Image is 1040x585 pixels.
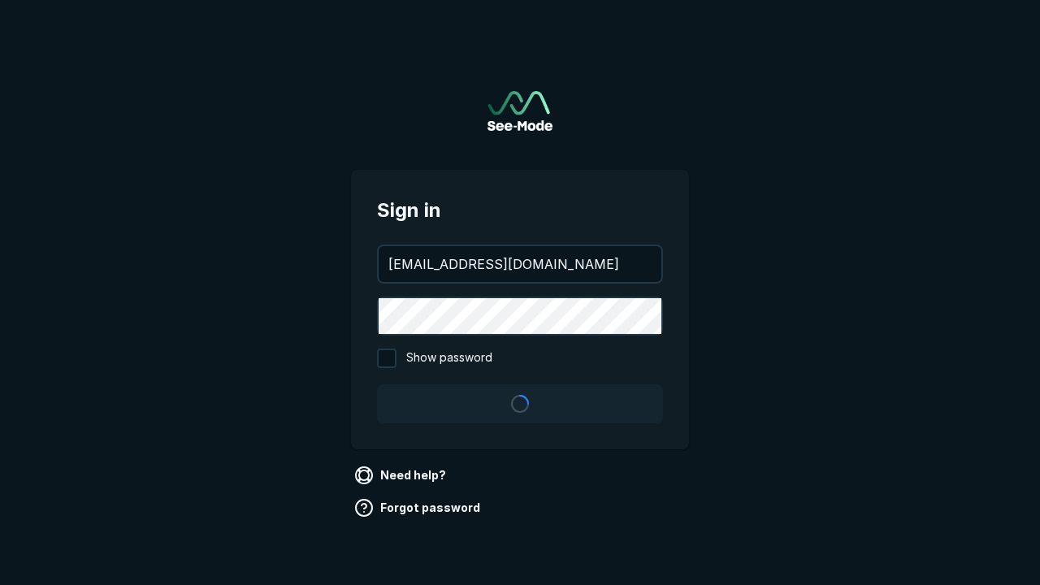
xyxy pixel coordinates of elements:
a: Forgot password [351,495,487,521]
span: Sign in [377,196,663,225]
a: Go to sign in [487,91,552,131]
img: See-Mode Logo [487,91,552,131]
a: Need help? [351,462,453,488]
input: your@email.com [379,246,661,282]
span: Show password [406,349,492,368]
